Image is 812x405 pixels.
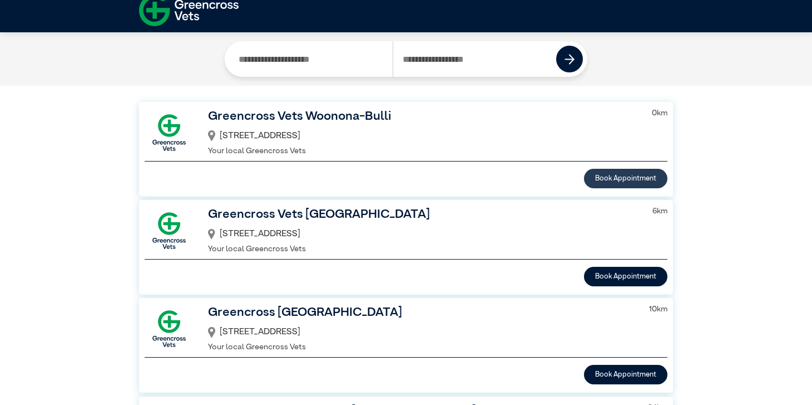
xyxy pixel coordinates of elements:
[145,206,194,255] img: GX-Square.png
[584,267,667,286] button: Book Appointment
[649,304,667,316] p: 10 km
[145,304,194,353] img: GX-Square.png
[208,108,638,126] h3: Greencross Vets Woonona-Bulli
[652,108,667,120] p: 0 km
[208,225,638,243] div: [STREET_ADDRESS]
[208,206,638,225] h3: Greencross Vets [GEOGRAPHIC_DATA]
[208,341,635,354] p: Your local Greencross Vets
[208,304,635,323] h3: Greencross [GEOGRAPHIC_DATA]
[565,54,575,65] img: icon-right
[208,243,638,256] p: Your local Greencross Vets
[652,206,667,218] p: 6 km
[584,169,667,188] button: Book Appointment
[393,41,557,77] input: Search by Postcode
[208,145,638,158] p: Your local Greencross Vets
[208,126,638,145] div: [STREET_ADDRESS]
[145,108,194,157] img: GX-Square.png
[584,365,667,384] button: Book Appointment
[229,41,393,77] input: Search by Clinic Name
[208,323,635,341] div: [STREET_ADDRESS]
